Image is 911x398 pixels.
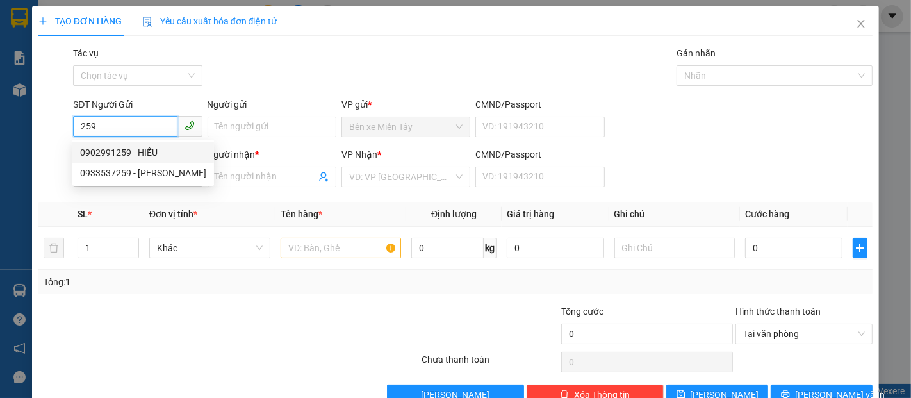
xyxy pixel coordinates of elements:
[44,238,64,258] button: delete
[128,249,136,257] span: down
[72,142,214,163] div: 0902991259 - HIẾU
[124,238,138,248] span: Increase Value
[484,238,497,258] span: kg
[735,306,821,317] label: Hình thức thanh toán
[38,17,47,26] span: plus
[208,147,336,162] div: Người nhận
[281,238,402,258] input: VD: Bàn, Ghế
[745,209,789,219] span: Cước hàng
[128,240,136,248] span: up
[149,209,197,219] span: Đơn vị tính
[341,97,470,112] div: VP gửi
[80,145,206,160] div: 0902991259 - HIẾU
[853,243,867,253] span: plus
[78,209,88,219] span: SL
[507,209,554,219] span: Giá trị hàng
[475,97,604,112] div: CMND/Passport
[561,306,603,317] span: Tổng cước
[677,48,716,58] label: Gán nhãn
[208,97,336,112] div: Người gửi
[743,324,865,344] span: Tại văn phòng
[856,19,866,29] span: close
[72,163,214,183] div: 0933537259 - TUẤN ANH
[38,16,122,26] span: TẠO ĐƠN HÀNG
[507,238,603,258] input: 0
[843,6,879,42] button: Close
[281,209,322,219] span: Tên hàng
[858,330,866,338] span: close-circle
[609,202,741,227] th: Ghi chú
[142,17,152,27] img: icon
[341,149,377,160] span: VP Nhận
[73,48,99,58] label: Tác vụ
[80,166,206,180] div: 0933537259 - [PERSON_NAME]
[421,352,561,375] div: Chưa thanh toán
[73,97,202,112] div: SĐT Người Gửi
[431,209,477,219] span: Định lượng
[349,117,463,137] span: Bến xe Miền Tây
[185,120,195,131] span: phone
[853,238,868,258] button: plus
[124,248,138,258] span: Decrease Value
[44,275,352,289] div: Tổng: 1
[614,238,735,258] input: Ghi Chú
[318,172,329,182] span: user-add
[157,238,263,258] span: Khác
[142,16,277,26] span: Yêu cầu xuất hóa đơn điện tử
[475,147,604,162] div: CMND/Passport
